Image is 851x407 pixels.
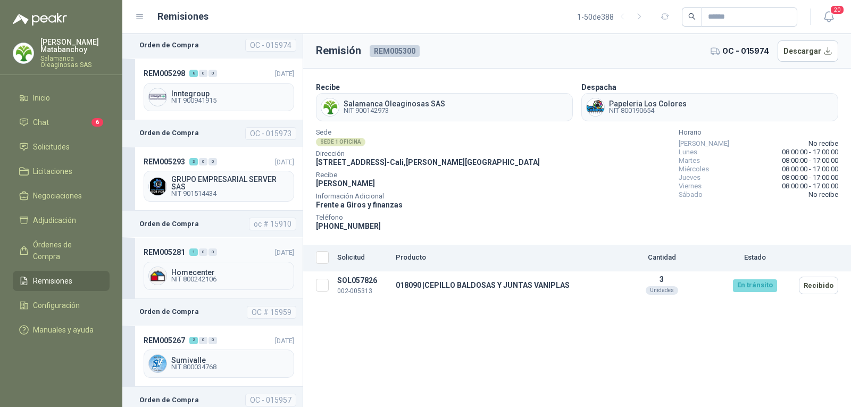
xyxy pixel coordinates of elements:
a: Licitaciones [13,161,110,181]
span: Chat [33,117,49,128]
b: Orden de Compra [139,395,199,405]
span: Negociaciones [33,190,82,202]
a: Manuales y ayuda [13,320,110,340]
span: Frente a Giros y finanzas [316,201,403,209]
div: OC # 15959 [247,306,296,319]
div: 3 [189,158,198,165]
div: OC - 015957 [245,394,296,406]
span: Órdenes de Compra [33,239,99,262]
th: Solicitud [333,245,391,271]
th: Cantidad [608,245,715,271]
p: [PERSON_NAME] Matabanchoy [40,38,110,53]
span: Papeleria Los Colores [609,100,687,107]
b: Orden de Compra [139,128,199,138]
button: 20 [819,7,838,27]
span: 08:00:00 - 17:00:00 [782,148,838,156]
span: [DATE] [275,248,294,256]
b: Orden de Compra [139,40,199,51]
a: REM005281100[DATE] Company LogoHomecenterNIT 800242106 [122,237,303,298]
span: NIT 800190654 [609,107,687,114]
span: Solicitudes [33,141,70,153]
span: NIT 900142973 [344,107,445,114]
b: Orden de Compra [139,219,199,229]
span: Adjudicación [33,214,76,226]
span: Recibe [316,172,540,178]
span: Salamanca Oleaginosas SAS [344,100,445,107]
span: Martes [679,156,700,165]
span: [STREET_ADDRESS] - Cali , [PERSON_NAME][GEOGRAPHIC_DATA] [316,158,540,167]
span: [DATE] [275,337,294,345]
span: NIT 900941915 [171,97,289,104]
a: Remisiones [13,271,110,291]
span: REM005298 [144,68,185,79]
span: Sumivalle [171,356,289,364]
th: Seleccionar/deseleccionar [303,245,333,271]
span: Manuales y ayuda [33,324,94,336]
a: REM005298800[DATE] Company LogoInntegroupNIT 900941915 [122,59,303,120]
p: Salamanca Oleaginosas SAS [40,55,110,68]
a: Orden de CompraOC # 15959 [122,299,303,326]
td: SOL057826 [333,271,391,300]
span: Remisiones [33,275,72,287]
span: Viernes [679,182,702,190]
a: Chat6 [13,112,110,132]
div: 0 [208,70,217,77]
span: Configuración [33,300,80,311]
div: oc # 15910 [249,218,296,230]
span: [DATE] [275,158,294,166]
p: 002-005313 [337,286,387,296]
span: REM005281 [144,246,185,258]
span: No recibe [808,190,838,199]
button: Descargar [778,40,839,62]
span: search [688,13,696,20]
span: 08:00:00 - 17:00:00 [782,182,838,190]
span: REM005267 [144,335,185,346]
b: Orden de Compra [139,306,199,317]
span: Información Adicional [316,194,540,199]
div: 1 [189,248,198,256]
td: En tránsito [715,271,795,300]
span: Dirección [316,151,540,156]
div: 2 [189,337,198,344]
button: Recibido [799,277,838,294]
span: [PERSON_NAME] [316,179,375,188]
div: 8 [189,70,198,77]
span: Inicio [33,92,50,104]
span: [PHONE_NUMBER] [316,222,381,230]
th: Producto [391,245,608,271]
span: REM005300 [370,45,420,57]
a: Adjudicación [13,210,110,230]
p: 3 [613,275,711,284]
img: Company Logo [149,178,166,195]
span: Homecenter [171,269,289,276]
span: No recibe [808,139,838,148]
span: Teléfono [316,215,540,220]
span: NIT 901514434 [171,190,289,197]
b: Recibe [316,83,340,92]
td: 018090 | CEPILLO BALDOSAS Y JUNTAS VANIPLAS [391,271,608,300]
h1: Remisiones [157,9,208,24]
div: Unidades [646,286,678,295]
th: Estado [715,245,795,271]
div: 1 - 50 de 388 [577,9,648,26]
a: REM005293300[DATE] Company LogoGRUPO EMPRESARIAL SERVER SASNIT 901514434 [122,147,303,211]
div: 0 [208,248,217,256]
span: 08:00:00 - 17:00:00 [782,165,838,173]
img: Company Logo [149,267,166,285]
div: 0 [208,158,217,165]
div: OC - 015974 [245,39,296,52]
div: 0 [208,337,217,344]
span: 08:00:00 - 17:00:00 [782,173,838,182]
span: OC - 015974 [722,45,769,57]
span: Horario [679,130,838,135]
h3: Remisión [316,43,361,59]
a: Negociaciones [13,186,110,206]
div: 0 [199,158,207,165]
img: Company Logo [149,355,166,372]
a: Orden de Compraoc # 15910 [122,211,303,237]
span: 6 [91,118,103,127]
span: Miércoles [679,165,709,173]
a: Órdenes de Compra [13,235,110,267]
span: Licitaciones [33,165,72,177]
div: 0 [199,70,207,77]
